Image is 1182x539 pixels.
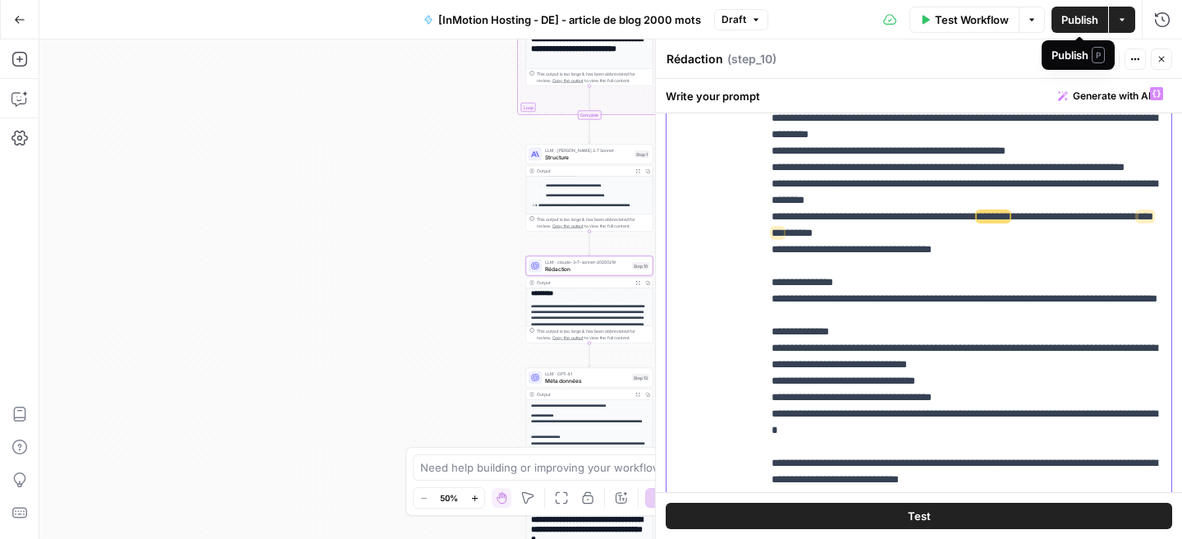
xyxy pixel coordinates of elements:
button: Test Workflow [909,7,1019,33]
span: 50% [440,491,458,504]
div: Step 1 [635,150,649,158]
div: Output [537,391,630,398]
span: Generate with AI [1073,89,1151,104]
div: Output [537,168,630,174]
button: Draft [714,9,768,30]
g: Edge from step_3-iteration-end to step_1 [589,120,591,144]
div: Write your prompt [656,79,1182,113]
div: Output [537,279,630,286]
span: ( step_10 ) [727,51,777,67]
g: Edge from step_1 to step_10 [589,232,591,256]
span: Rédaction [545,265,629,273]
span: Draft [722,12,746,27]
span: Copy the output [552,223,584,228]
div: Step 10 [632,262,649,269]
span: LLM · [PERSON_NAME] 3.7 Sonnet [545,147,631,154]
div: Complete [578,111,602,120]
span: LLM · claude-3-7-sonnet-20250219 [545,259,629,265]
span: Structure [545,153,631,161]
span: Publish [1061,12,1098,28]
span: [InMotion Hosting - DE] - article de blog 2000 mots [438,12,701,28]
div: This output is too large & has been abbreviated for review. to view the full content. [537,71,649,84]
button: [InMotion Hosting - DE] - article de blog 2000 mots [414,7,711,33]
button: Generate with AI [1051,85,1172,107]
span: P [1092,47,1105,63]
span: Copy the output [552,335,584,340]
span: Test Workflow [935,12,1009,28]
span: Copy the output [552,78,584,83]
div: Publish [1051,47,1105,63]
div: This output is too large & has been abbreviated for review. to view the full content. [537,328,649,341]
div: This output is too large & has been abbreviated for review. to view the full content. [537,216,649,229]
div: Step 13 [632,374,649,381]
button: Test [666,503,1172,529]
span: Méta données [545,376,629,385]
span: LLM · GPT-4.1 [545,371,629,377]
g: Edge from step_10 to step_13 [589,343,591,367]
textarea: Rédaction [667,51,723,67]
div: Complete [526,111,653,120]
span: Test [908,508,931,524]
button: Publish [1051,7,1108,33]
